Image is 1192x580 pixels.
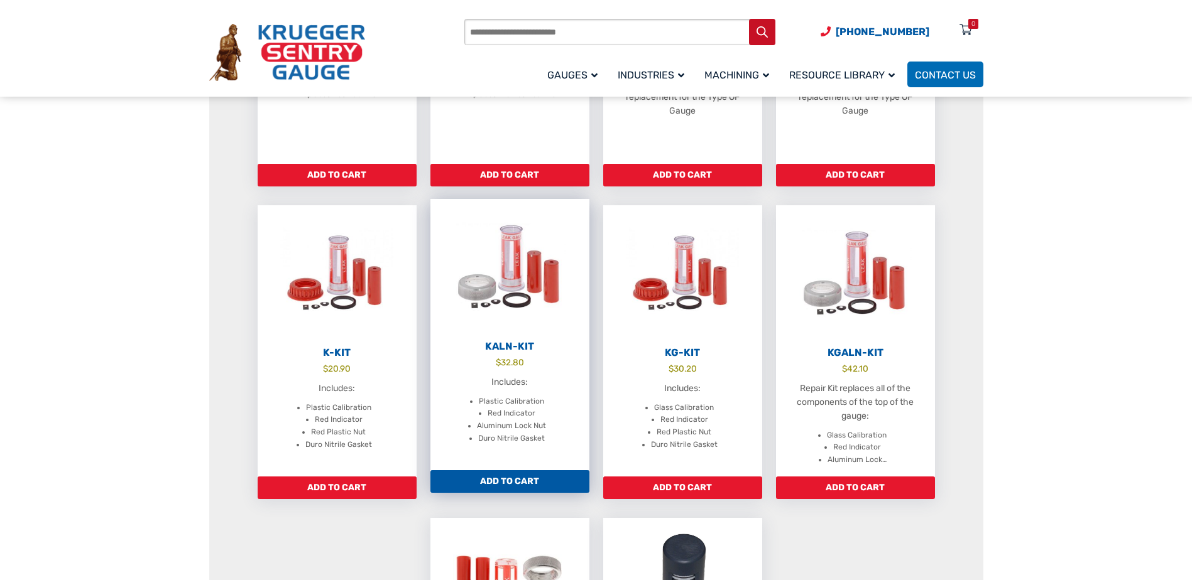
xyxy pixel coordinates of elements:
li: Plastic Calibration [479,395,544,408]
a: Machining [697,60,782,89]
img: Krueger Sentry Gauge [209,24,365,82]
a: Add to cart: “K-Kit” [258,476,417,499]
li: Red Indicator [833,441,881,454]
p: Includes: [616,382,750,395]
bdi: 32.80 [496,357,524,367]
img: K-Kit [258,205,417,343]
a: Add to cart: “Float-P1.5” [603,164,762,186]
span: $ [323,363,328,373]
span: Gauges [547,69,598,81]
span: $ [669,363,674,373]
span: Machining [704,69,769,81]
li: Red Indicator [315,414,363,426]
a: Gauges [540,60,610,89]
img: KGALN-Kit [776,205,935,343]
li: Glass Calibration [654,402,714,414]
img: KG-Kit [603,205,762,343]
li: Red Indicator [660,414,708,426]
a: Add to cart: “KALN-Kit” [430,470,589,493]
a: Add to cart: “KG-Kit” [603,476,762,499]
bdi: 20.90 [323,363,351,373]
span: $ [496,357,501,367]
span: Resource Library [789,69,895,81]
bdi: 30.20 [669,363,697,373]
img: KALN-Kit [430,199,589,337]
div: 0 [971,19,975,29]
li: Red Plastic Nut [311,426,366,439]
li: Red Plastic Nut [657,426,711,439]
a: Industries [610,60,697,89]
a: Add to cart: “Float-P2.0” [776,164,935,186]
li: Aluminum Lock Nut [477,420,546,432]
a: Phone Number (920) 434-8860 [821,24,929,40]
a: Add to cart: “ALN” [430,164,589,186]
li: Glass Calibration [827,429,887,442]
p: Includes: [270,382,404,395]
a: KG-Kit $30.20 Includes: Glass Calibration Red Indicator Red Plastic Nut Duro Nitrile Gasket [603,205,762,476]
a: Resource Library [782,60,907,89]
p: Repair Kit replaces all of the components of the top of the gauge: [789,382,922,423]
a: KGALN-Kit $42.10 Repair Kit replaces all of the components of the top of the gauge: Glass Calibra... [776,205,935,476]
a: Add to cart: “KGALN-Kit” [776,476,935,499]
li: Red Indicator [488,407,535,420]
span: $ [842,363,847,373]
h2: K-Kit [258,346,417,359]
bdi: 42.10 [842,363,868,373]
li: Aluminum Lock… [828,454,887,466]
span: [PHONE_NUMBER] [836,26,929,38]
a: Contact Us [907,62,983,87]
li: Plastic Calibration [306,402,371,414]
a: KALN-Kit $32.80 Includes: Plastic Calibration Red Indicator Aluminum Lock Nut Duro Nitrile Gasket [430,199,589,470]
li: Duro Nitrile Gasket [305,439,372,451]
li: Duro Nitrile Gasket [651,439,718,451]
li: Duro Nitrile Gasket [478,432,545,445]
p: Includes: [443,375,577,389]
a: K-Kit $20.90 Includes: Plastic Calibration Red Indicator Red Plastic Nut Duro Nitrile Gasket [258,205,417,476]
h2: KG-Kit [603,346,762,359]
a: Add to cart: “ALG-OF” [258,164,417,186]
h2: KALN-Kit [430,340,589,353]
span: Contact Us [915,69,976,81]
span: Industries [618,69,684,81]
h2: KGALN-Kit [776,346,935,359]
